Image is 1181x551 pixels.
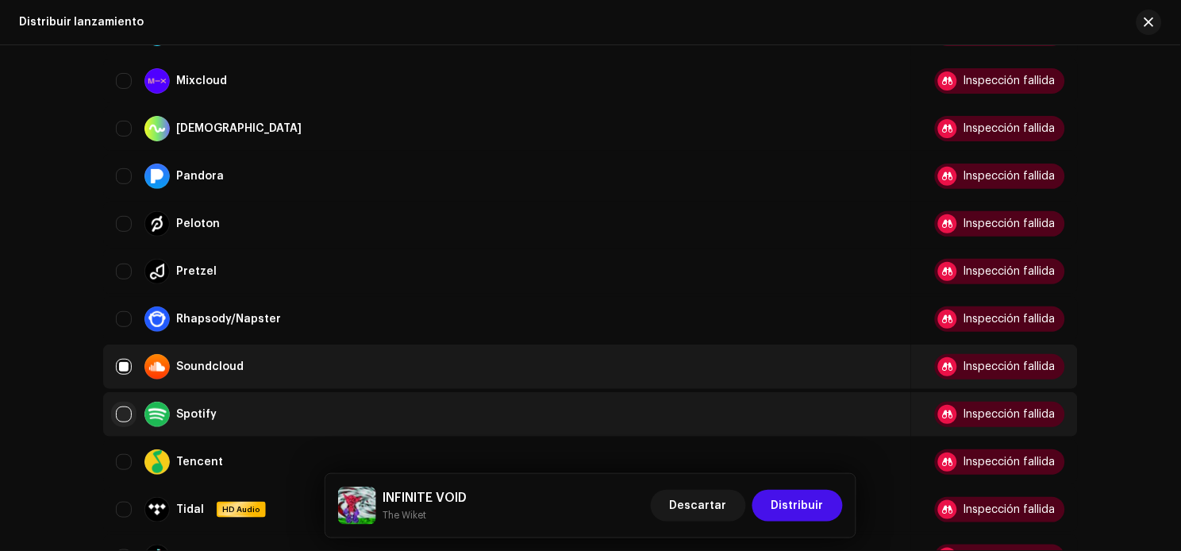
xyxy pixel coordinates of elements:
div: Inspección fallida [964,504,1056,515]
div: Spotify [176,409,217,420]
div: Inspección fallida [964,361,1056,372]
div: Inspección fallida [964,75,1056,87]
div: Inspección fallida [964,171,1056,182]
div: Pandora [176,171,224,182]
span: HD Audio [218,504,264,515]
button: Descartar [651,490,746,522]
div: Inspección fallida [964,123,1056,134]
img: 53e02fff-7046-47e5-b26f-0aaa89aa56ad [338,487,376,525]
div: Inspección fallida [964,266,1056,277]
div: Inspección fallida [964,314,1056,325]
div: Inspección fallida [964,409,1056,420]
div: Inspección fallida [964,218,1056,229]
div: Distribuir lanzamiento [19,16,144,29]
div: Rhapsody/Napster [176,314,281,325]
div: Tencent [176,457,223,468]
div: Tidal [176,504,204,515]
div: Soundcloud [176,361,244,372]
span: Descartar [670,490,727,522]
div: Mixcloud [176,75,227,87]
span: Distribuir [771,490,824,522]
button: Distribuir [752,490,843,522]
h5: INFINITE VOID [383,488,467,507]
div: Pretzel [176,266,217,277]
div: Nuuday [176,123,302,134]
small: INFINITE VOID [383,507,467,523]
div: Inspección fallida [964,457,1056,468]
div: Peloton [176,218,220,229]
